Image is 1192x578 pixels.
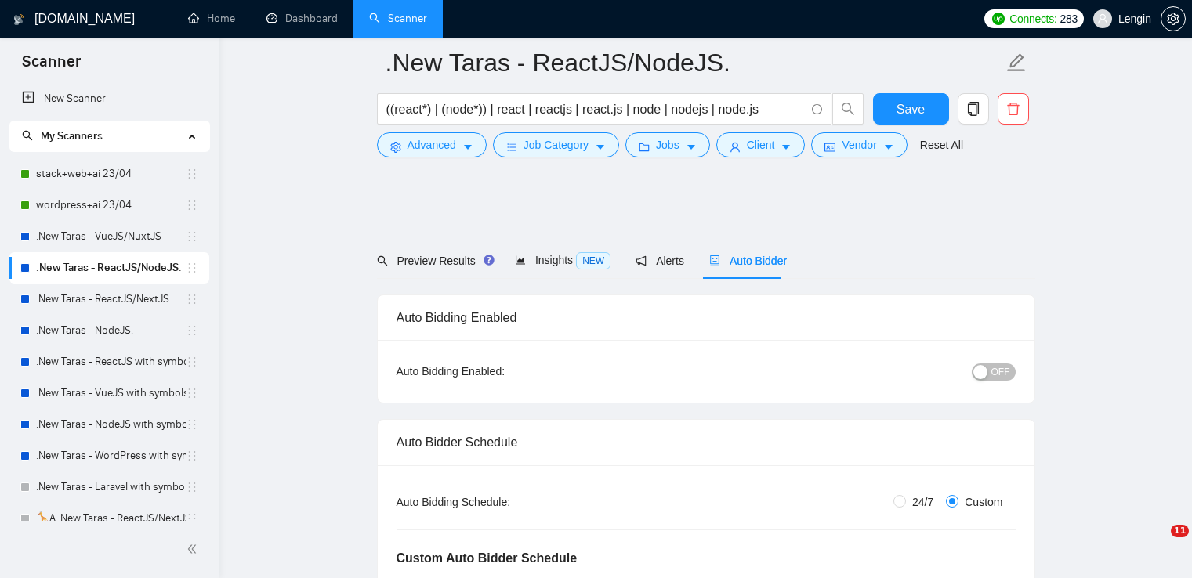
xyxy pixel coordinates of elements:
[377,132,487,157] button: settingAdvancedcaret-down
[9,221,209,252] li: .New Taras - VueJS/NuxtJS
[636,255,647,266] span: notification
[36,378,186,409] a: .New Taras - VueJS with symbols
[639,141,650,153] span: folder
[369,12,427,25] a: searchScanner
[781,141,792,153] span: caret-down
[636,255,684,267] span: Alerts
[22,83,197,114] a: New Scanner
[36,158,186,190] a: stack+web+ai 23/04
[991,363,1010,381] span: OFF
[397,493,603,511] div: Auto Bidding Schedule:
[188,12,235,25] a: homeHome
[36,190,186,221] a: wordpress+ai 23/04
[266,12,338,25] a: dashboardDashboard
[998,102,1028,116] span: delete
[730,141,741,153] span: user
[408,136,456,154] span: Advanced
[36,346,186,378] a: .New Taras - ReactJS with symbols
[576,252,610,269] span: NEW
[992,13,1005,25] img: upwork-logo.png
[390,141,401,153] span: setting
[36,252,186,284] a: .New Taras - ReactJS/NodeJS.
[377,255,490,267] span: Preview Results
[9,503,209,534] li: 🦒A .New Taras - ReactJS/NextJS usual 23/04
[1009,10,1056,27] span: Connects:
[873,93,949,125] button: Save
[906,493,940,511] span: 24/7
[397,363,603,380] div: Auto Bidding Enabled:
[811,132,907,157] button: idcardVendorcaret-down
[9,190,209,221] li: wordpress+ai 23/04
[9,471,209,503] li: .New Taras - Laravel with symbols
[9,409,209,440] li: .New Taras - NodeJS with symbols
[625,132,710,157] button: folderJobscaret-down
[524,136,589,154] span: Job Category
[36,315,186,346] a: .New Taras - NodeJS.
[9,378,209,409] li: .New Taras - VueJS with symbols
[41,129,103,143] span: My Scanners
[377,255,388,266] span: search
[462,141,473,153] span: caret-down
[833,102,863,116] span: search
[36,503,186,534] a: 🦒A .New Taras - ReactJS/NextJS usual 23/04
[515,254,610,266] span: Insights
[1161,6,1186,31] button: setting
[1161,13,1186,25] a: setting
[36,284,186,315] a: .New Taras - ReactJS/NextJS.
[897,99,925,119] span: Save
[812,104,822,114] span: info-circle
[22,129,103,143] span: My Scanners
[709,255,720,266] span: robot
[709,255,787,267] span: Auto Bidder
[186,230,198,243] span: holder
[186,512,198,525] span: holder
[36,409,186,440] a: .New Taras - NodeJS with symbols
[9,158,209,190] li: stack+web+ai 23/04
[1161,13,1185,25] span: setting
[883,141,894,153] span: caret-down
[747,136,775,154] span: Client
[9,346,209,378] li: .New Taras - ReactJS with symbols
[1097,13,1108,24] span: user
[13,7,24,32] img: logo
[824,141,835,153] span: idcard
[186,324,198,337] span: holder
[1171,525,1189,537] span: 11
[36,471,186,503] a: .New Taras - Laravel with symbols
[493,132,619,157] button: barsJob Categorycaret-down
[832,93,864,125] button: search
[9,284,209,315] li: .New Taras - ReactJS/NextJS.
[958,493,1009,511] span: Custom
[1006,52,1027,73] span: edit
[186,199,198,211] span: holder
[36,440,186,471] a: .New Taras - WordPress with symbols
[386,99,805,119] input: Search Freelance Jobs...
[9,252,209,284] li: .New Taras - ReactJS/NodeJS.
[397,549,578,568] h5: Custom Auto Bidder Schedule
[9,50,93,83] span: Scanner
[186,418,198,431] span: holder
[386,43,1003,82] input: Scanner name...
[397,420,1016,464] div: Auto Bidder Schedule
[656,136,679,154] span: Jobs
[515,255,526,266] span: area-chart
[187,541,202,557] span: double-left
[716,132,806,157] button: userClientcaret-down
[186,387,198,399] span: holder
[397,295,1016,340] div: Auto Bidding Enabled
[1139,525,1176,562] iframe: Intercom live chat
[186,450,198,462] span: holder
[1060,10,1077,27] span: 283
[9,440,209,471] li: .New Taras - WordPress with symbols
[686,141,697,153] span: caret-down
[186,262,198,274] span: holder
[186,293,198,305] span: holder
[842,136,876,154] span: Vendor
[958,102,988,116] span: copy
[595,141,606,153] span: caret-down
[36,221,186,252] a: .New Taras - VueJS/NuxtJS
[958,93,989,125] button: copy
[920,136,963,154] a: Reset All
[186,356,198,368] span: holder
[9,315,209,346] li: .New Taras - NodeJS.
